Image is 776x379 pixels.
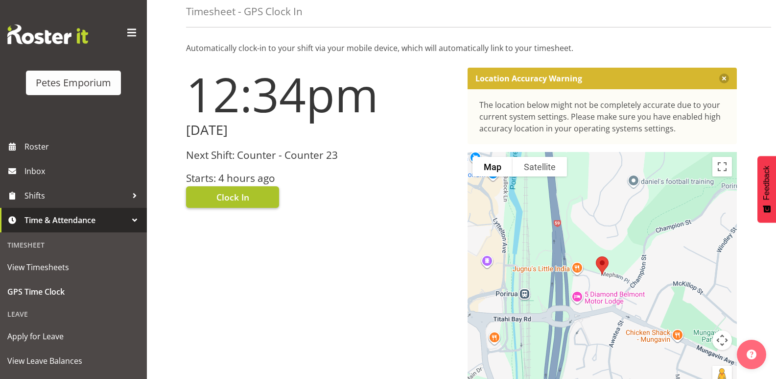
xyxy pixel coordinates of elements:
[186,186,279,208] button: Clock In
[712,157,732,177] button: Toggle fullscreen view
[186,42,737,54] p: Automatically clock-in to your shift via your mobile device, which will automatically link to you...
[186,6,303,17] h4: Timesheet - GPS Clock In
[2,255,144,279] a: View Timesheets
[2,235,144,255] div: Timesheet
[216,191,249,203] span: Clock In
[719,74,729,83] button: Close message
[7,329,140,344] span: Apply for Leave
[24,139,142,154] span: Roster
[24,213,127,227] span: Time & Attendance
[186,150,456,161] h3: Next Shift: Counter - Counter 23
[472,157,513,177] button: Show street map
[186,173,456,184] h3: Starts: 4 hours ago
[186,123,456,138] h2: [DATE]
[2,279,144,304] a: GPS Time Clock
[475,74,582,83] p: Location Accuracy Warning
[7,284,140,299] span: GPS Time Clock
[2,349,144,373] a: View Leave Balances
[24,188,127,203] span: Shifts
[712,330,732,350] button: Map camera controls
[762,166,771,200] span: Feedback
[479,99,726,134] div: The location below might not be completely accurate due to your current system settings. Please m...
[7,260,140,275] span: View Timesheets
[36,76,111,90] div: Petes Emporium
[7,354,140,368] span: View Leave Balances
[2,324,144,349] a: Apply for Leave
[757,156,776,223] button: Feedback - Show survey
[186,68,456,121] h1: 12:34pm
[513,157,567,177] button: Show satellite imagery
[747,350,756,359] img: help-xxl-2.png
[24,164,142,178] span: Inbox
[7,25,88,44] img: Rosterit website logo
[2,304,144,324] div: Leave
